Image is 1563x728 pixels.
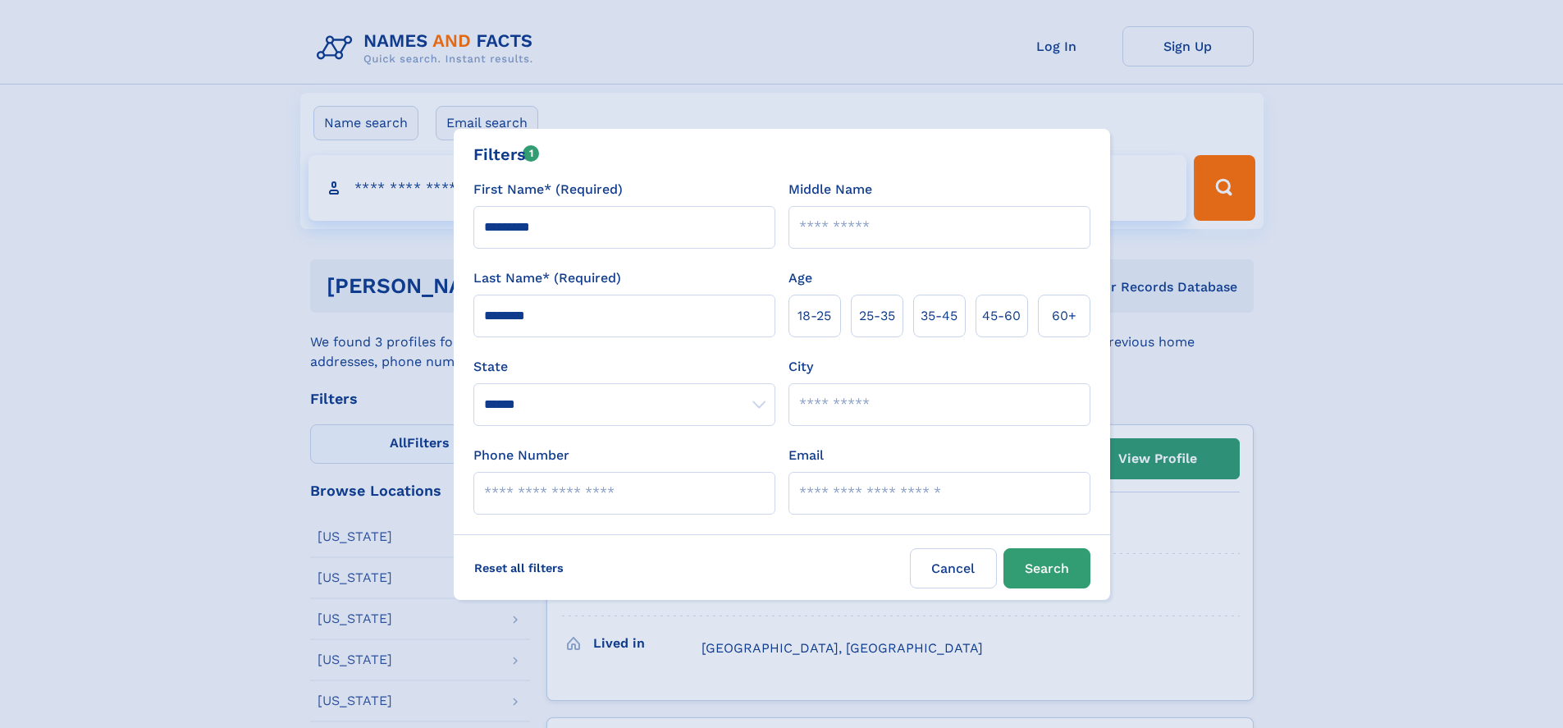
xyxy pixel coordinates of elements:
[982,306,1021,326] span: 45‑60
[464,548,574,588] label: Reset all filters
[473,446,569,465] label: Phone Number
[788,357,813,377] label: City
[473,142,540,167] div: Filters
[788,268,812,288] label: Age
[921,306,957,326] span: 35‑45
[473,268,621,288] label: Last Name* (Required)
[473,357,775,377] label: State
[797,306,831,326] span: 18‑25
[788,446,824,465] label: Email
[473,180,623,199] label: First Name* (Required)
[1052,306,1076,326] span: 60+
[788,180,872,199] label: Middle Name
[859,306,895,326] span: 25‑35
[910,548,997,588] label: Cancel
[1003,548,1090,588] button: Search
